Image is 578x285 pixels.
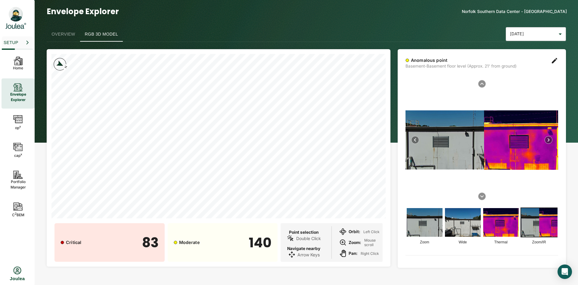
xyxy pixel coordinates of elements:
[558,264,572,279] div: Open Intercom Messenger
[539,207,576,237] img: Zoom/IR
[287,246,320,251] div: Navigate nearby
[445,208,481,237] img: Wide
[19,125,21,128] sup: x
[521,208,557,237] img: Zoom/IR
[445,239,481,246] div: Wide
[364,238,380,247] div: Mouse scroll
[361,251,379,256] div: Right Click
[142,233,159,253] p: 83
[179,239,200,246] p: Moderate
[289,230,319,235] div: Point selection
[521,239,557,246] div: Zoom/IR
[2,166,35,196] div: PortfolioManager
[8,7,23,22] img: Joulea
[249,233,272,253] p: 140
[12,211,24,218] p: C BEM
[80,27,123,42] button: RGB 3D Model
[483,239,519,246] div: Thermal
[407,239,443,246] div: Zoom
[13,65,23,71] p: Home
[349,251,358,256] div: Pan :
[297,252,320,257] div: Arrow Keys
[296,236,321,241] div: Double Click
[484,110,558,170] img: building
[15,124,21,131] p: op
[349,240,361,245] div: Zoom :
[14,151,22,158] p: cap
[10,275,25,283] div: Joulea
[66,239,81,246] p: Critical
[47,27,80,42] button: Overview
[483,208,519,237] img: Thermal
[10,92,26,103] p: Envelope Explorer
[11,179,26,190] p: Portfolio Manager
[411,57,447,64] p: Anomalous point
[20,152,22,156] sup: x
[47,2,119,21] div: Envelope Explorer
[506,26,566,42] div: [DATE]
[2,138,35,164] div: capx
[407,208,443,237] img: Zoom
[2,110,35,137] div: opx
[2,78,35,109] div: EnvelopeExplorer
[2,36,33,49] button: Setup
[2,198,35,224] div: C2BEM
[406,64,517,68] span: Basement-Basement floor level (Approx. 21' from ground)
[15,212,17,215] sup: 2
[363,230,380,234] div: Left Click
[349,229,360,234] div: Orbit :
[5,22,26,29] img: Joulea
[406,110,484,169] img: building
[2,52,35,77] div: Home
